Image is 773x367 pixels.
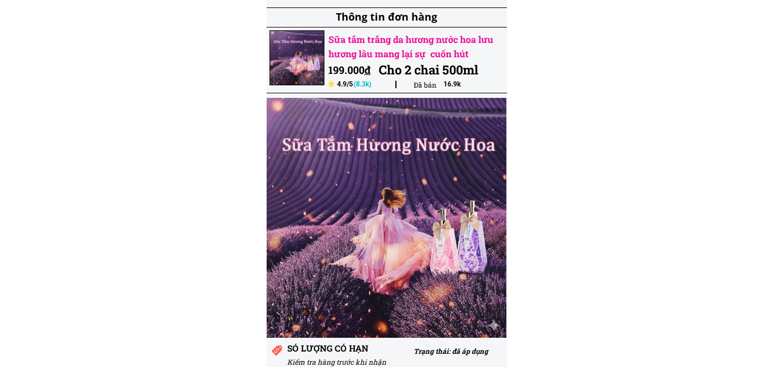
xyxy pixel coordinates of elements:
h3: SÓ LƯỢNG CÓ HẠN [287,341,374,355]
h3: 199.000 [328,62,379,78]
h3: Trạng thái: đã áp dụng [414,346,567,357]
h3: Thông tin đơn hàng [336,9,438,25]
span: đ [364,63,371,77]
h3: (8.3k) [354,79,381,90]
h3: 4.9/5 [337,79,387,90]
h3: Sữa tắm trắng da hương nước hoa lưu hương lâu mang lại sự cuốn hút [328,32,507,61]
h3: 16.9k [443,79,494,90]
h3: Đã bán [414,80,567,90]
h3: Cho 2 chai 500ml [379,60,484,80]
